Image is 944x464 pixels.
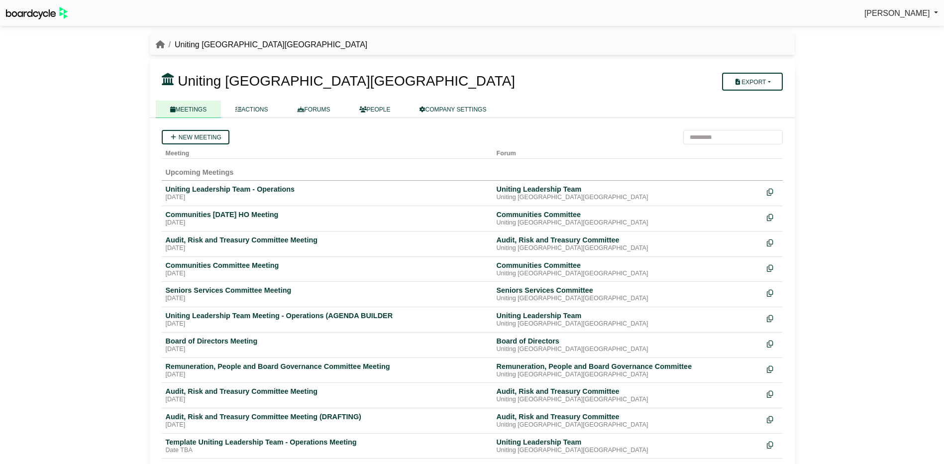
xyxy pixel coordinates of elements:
div: Uniting [GEOGRAPHIC_DATA][GEOGRAPHIC_DATA] [497,371,759,379]
div: Audit, Risk and Treasury Committee [497,235,759,244]
div: Uniting [GEOGRAPHIC_DATA][GEOGRAPHIC_DATA] [497,320,759,328]
a: Seniors Services Committee Uniting [GEOGRAPHIC_DATA][GEOGRAPHIC_DATA] [497,286,759,303]
th: Forum [493,144,763,159]
div: [DATE] [166,371,489,379]
div: Uniting Leadership Team - Operations [166,185,489,194]
a: Seniors Services Committee Meeting [DATE] [166,286,489,303]
a: Uniting Leadership Team Uniting [GEOGRAPHIC_DATA][GEOGRAPHIC_DATA] [497,311,759,328]
a: COMPANY SETTINGS [405,101,501,118]
div: Date TBA [166,447,489,455]
div: Seniors Services Committee Meeting [166,286,489,295]
div: Communities Committee [497,210,759,219]
a: Communities Committee Uniting [GEOGRAPHIC_DATA][GEOGRAPHIC_DATA] [497,261,759,278]
div: Uniting [GEOGRAPHIC_DATA][GEOGRAPHIC_DATA] [497,396,759,404]
img: BoardcycleBlackGreen-aaafeed430059cb809a45853b8cf6d952af9d84e6e89e1f1685b34bfd5cb7d64.svg [6,7,68,19]
div: Audit, Risk and Treasury Committee Meeting (DRAFTING) [166,412,489,421]
div: Uniting [GEOGRAPHIC_DATA][GEOGRAPHIC_DATA] [497,346,759,353]
a: Communities [DATE] HO Meeting [DATE] [166,210,489,227]
div: Uniting [GEOGRAPHIC_DATA][GEOGRAPHIC_DATA] [497,421,759,429]
a: ACTIONS [221,101,282,118]
div: Uniting [GEOGRAPHIC_DATA][GEOGRAPHIC_DATA] [497,219,759,227]
span: Upcoming Meetings [166,168,234,176]
div: Make a copy [767,311,779,325]
a: Uniting Leadership Team Uniting [GEOGRAPHIC_DATA][GEOGRAPHIC_DATA] [497,438,759,455]
a: Uniting Leadership Team - Operations [DATE] [166,185,489,202]
div: [DATE] [166,194,489,202]
div: Make a copy [767,286,779,299]
div: Board of Directors [497,337,759,346]
div: Make a copy [767,185,779,198]
a: New meeting [162,130,229,144]
div: [DATE] [166,219,489,227]
div: [DATE] [166,244,489,252]
div: Audit, Risk and Treasury Committee Meeting [166,235,489,244]
div: [DATE] [166,295,489,303]
div: Make a copy [767,337,779,350]
a: Board of Directors Meeting [DATE] [166,337,489,353]
a: Remuneration, People and Board Governance Committee Uniting [GEOGRAPHIC_DATA][GEOGRAPHIC_DATA] [497,362,759,379]
a: Audit, Risk and Treasury Committee Meeting (DRAFTING) [DATE] [166,412,489,429]
div: Uniting [GEOGRAPHIC_DATA][GEOGRAPHIC_DATA] [497,194,759,202]
div: Remuneration, People and Board Governance Committee Meeting [166,362,489,371]
div: Make a copy [767,261,779,274]
a: Audit, Risk and Treasury Committee Uniting [GEOGRAPHIC_DATA][GEOGRAPHIC_DATA] [497,387,759,404]
a: Board of Directors Uniting [GEOGRAPHIC_DATA][GEOGRAPHIC_DATA] [497,337,759,353]
a: Audit, Risk and Treasury Committee Meeting [DATE] [166,235,489,252]
span: Uniting [GEOGRAPHIC_DATA][GEOGRAPHIC_DATA] [178,73,515,89]
div: [DATE] [166,396,489,404]
a: Audit, Risk and Treasury Committee Uniting [GEOGRAPHIC_DATA][GEOGRAPHIC_DATA] [497,412,759,429]
div: Audit, Risk and Treasury Committee Meeting [166,387,489,396]
a: MEETINGS [156,101,221,118]
div: Remuneration, People and Board Governance Committee [497,362,759,371]
a: PEOPLE [345,101,405,118]
a: FORUMS [283,101,345,118]
div: Make a copy [767,210,779,224]
div: [DATE] [166,320,489,328]
div: [DATE] [166,346,489,353]
a: Uniting Leadership Team Meeting - Operations (AGENDA BUILDER [DATE] [166,311,489,328]
a: Remuneration, People and Board Governance Committee Meeting [DATE] [166,362,489,379]
div: Seniors Services Committee [497,286,759,295]
div: [DATE] [166,421,489,429]
div: Uniting [GEOGRAPHIC_DATA][GEOGRAPHIC_DATA] [497,447,759,455]
div: Make a copy [767,387,779,400]
a: Audit, Risk and Treasury Committee Uniting [GEOGRAPHIC_DATA][GEOGRAPHIC_DATA] [497,235,759,252]
a: Communities Committee Meeting [DATE] [166,261,489,278]
div: Make a copy [767,235,779,249]
div: Make a copy [767,362,779,375]
a: Uniting Leadership Team Uniting [GEOGRAPHIC_DATA][GEOGRAPHIC_DATA] [497,185,759,202]
div: Uniting Leadership Team [497,185,759,194]
div: Uniting [GEOGRAPHIC_DATA][GEOGRAPHIC_DATA] [497,244,759,252]
nav: breadcrumb [156,38,368,51]
span: [PERSON_NAME] [864,9,930,17]
div: Board of Directors Meeting [166,337,489,346]
div: [DATE] [166,270,489,278]
div: Make a copy [767,438,779,451]
button: Export [722,73,782,91]
div: Make a copy [767,412,779,426]
a: Audit, Risk and Treasury Committee Meeting [DATE] [166,387,489,404]
div: Uniting [GEOGRAPHIC_DATA][GEOGRAPHIC_DATA] [497,295,759,303]
div: Uniting [GEOGRAPHIC_DATA][GEOGRAPHIC_DATA] [497,270,759,278]
a: Communities Committee Uniting [GEOGRAPHIC_DATA][GEOGRAPHIC_DATA] [497,210,759,227]
li: Uniting [GEOGRAPHIC_DATA][GEOGRAPHIC_DATA] [165,38,368,51]
div: Uniting Leadership Team [497,311,759,320]
div: Audit, Risk and Treasury Committee [497,387,759,396]
div: Communities Committee [497,261,759,270]
div: Communities [DATE] HO Meeting [166,210,489,219]
div: Audit, Risk and Treasury Committee [497,412,759,421]
div: Communities Committee Meeting [166,261,489,270]
div: Uniting Leadership Team [497,438,759,447]
a: [PERSON_NAME] [864,7,938,20]
th: Meeting [162,144,493,159]
div: Template Uniting Leadership Team - Operations Meeting [166,438,489,447]
div: Uniting Leadership Team Meeting - Operations (AGENDA BUILDER [166,311,489,320]
a: Template Uniting Leadership Team - Operations Meeting Date TBA [166,438,489,455]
